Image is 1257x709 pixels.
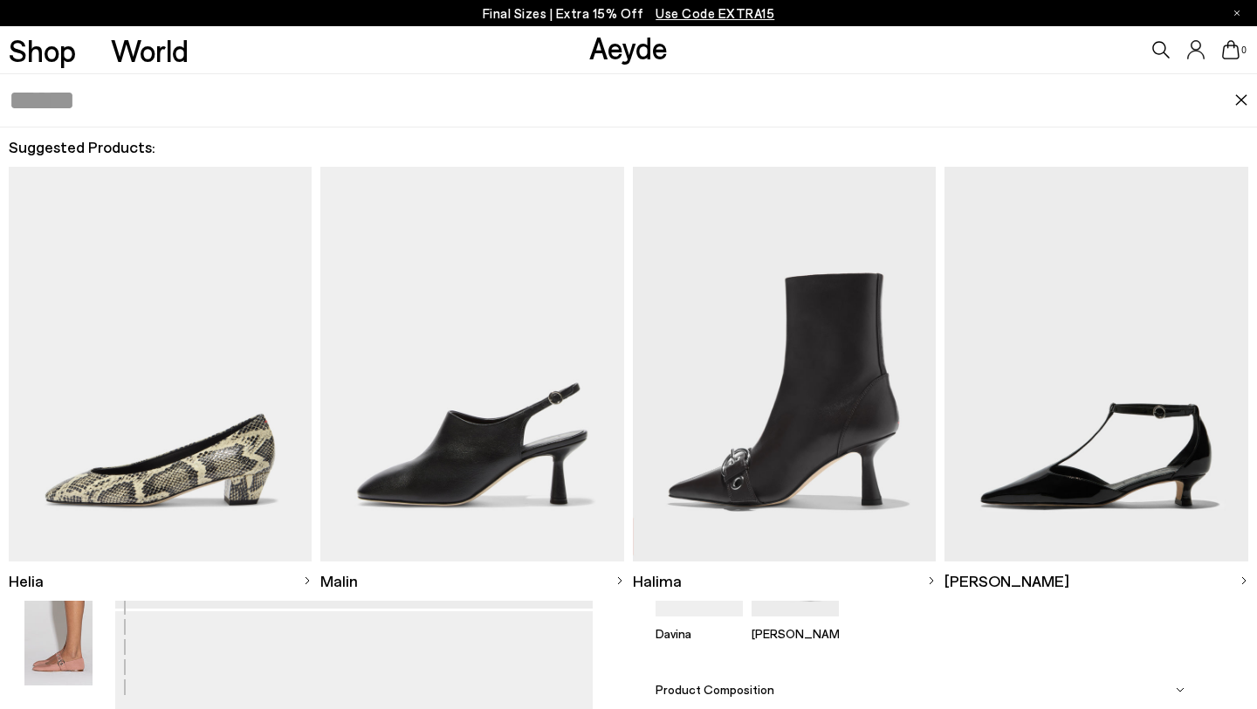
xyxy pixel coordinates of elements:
a: Helia [9,561,313,601]
span: Product Composition [656,682,774,697]
img: Descriptive text [633,167,937,561]
img: Descriptive text [944,167,1248,561]
span: Halima [633,570,682,592]
a: Davina Eyelet Slingback Pumps Davina [656,604,743,641]
h2: Suggested Products: [9,136,1248,158]
img: svg%3E [303,576,312,585]
p: [PERSON_NAME] [752,626,839,641]
a: [PERSON_NAME] [944,561,1248,601]
a: 0 [1222,40,1240,59]
p: Davina [656,626,743,641]
img: svg%3E [1240,576,1248,585]
img: svg%3E [615,576,624,585]
a: Halima [633,561,937,601]
img: Uma Eyelet Grosgrain Mary-Janes Flats - Image 6 [24,594,93,685]
img: Descriptive text [320,167,624,561]
img: svg%3E [927,576,936,585]
span: Navigate to /collections/ss25-final-sizes [656,5,774,21]
p: Final Sizes | Extra 15% Off [483,3,775,24]
a: Shop [9,35,76,65]
a: Aeyde [589,29,668,65]
span: 0 [1240,45,1248,55]
img: svg%3E [1176,685,1185,694]
span: Helia [9,570,44,592]
a: World [111,35,189,65]
span: Malin [320,570,358,592]
a: Vivian Eyelet High Boots [PERSON_NAME] [752,604,839,641]
span: [PERSON_NAME] [944,570,1069,592]
img: close.svg [1234,94,1248,107]
a: Malin [320,561,624,601]
img: Descriptive text [9,167,313,561]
